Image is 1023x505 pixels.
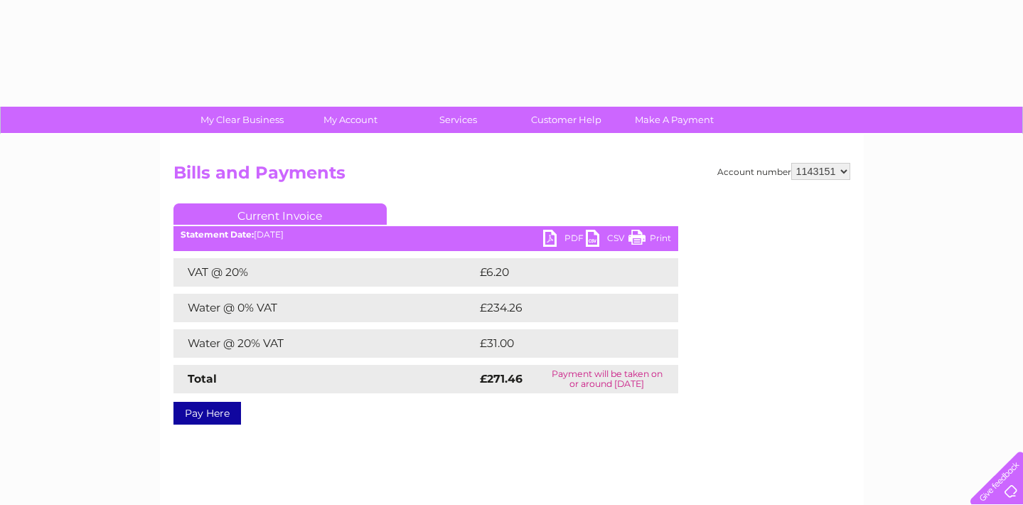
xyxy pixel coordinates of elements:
a: PDF [543,230,586,250]
a: My Account [291,107,409,133]
strong: £271.46 [480,372,523,386]
a: My Clear Business [183,107,301,133]
a: Current Invoice [173,203,387,225]
td: £234.26 [476,294,653,322]
strong: Total [188,372,217,386]
a: Customer Help [508,107,625,133]
td: Water @ 0% VAT [173,294,476,322]
div: Account number [717,163,850,180]
a: Print [628,230,671,250]
td: VAT @ 20% [173,258,476,287]
td: Payment will be taken on or around [DATE] [536,365,678,393]
a: Pay Here [173,402,241,425]
td: £31.00 [476,329,648,358]
a: Make A Payment [616,107,733,133]
a: Services [400,107,517,133]
a: CSV [586,230,628,250]
div: [DATE] [173,230,678,240]
td: Water @ 20% VAT [173,329,476,358]
td: £6.20 [476,258,645,287]
b: Statement Date: [181,229,254,240]
h2: Bills and Payments [173,163,850,190]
